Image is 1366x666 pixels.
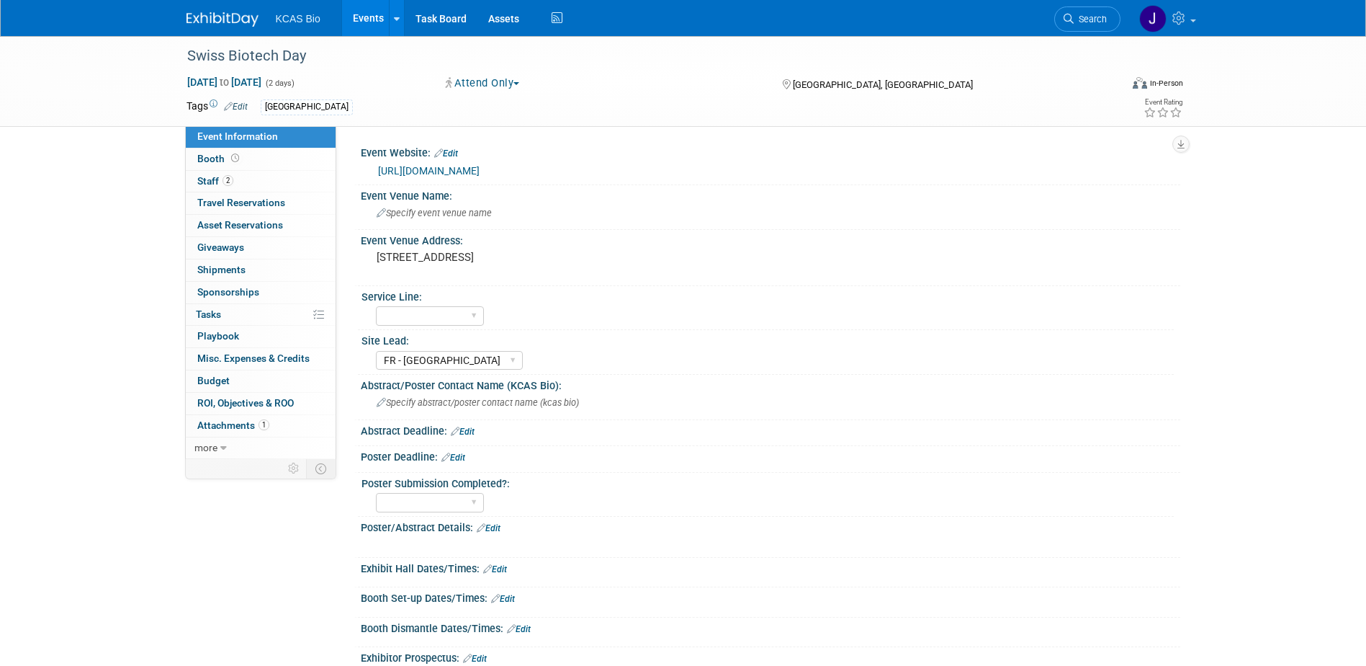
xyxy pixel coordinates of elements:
[186,415,336,437] a: Attachments1
[1143,99,1182,106] div: Event Rating
[197,153,242,164] span: Booth
[507,624,531,634] a: Edit
[361,473,1174,491] div: Poster Submission Completed?:
[361,647,1180,666] div: Exhibitor Prospectus:
[186,438,336,459] a: more
[187,12,259,27] img: ExhibitDay
[197,175,233,187] span: Staff
[186,259,336,281] a: Shipments
[223,175,233,186] span: 2
[197,241,244,253] span: Giveaways
[196,308,221,320] span: Tasks
[186,348,336,370] a: Misc. Expenses & Credits
[186,171,336,192] a: Staff2
[378,165,480,177] a: [URL][DOMAIN_NAME]
[276,13,320,25] span: KCAS Bio
[224,102,248,112] a: Edit
[361,185,1180,203] div: Event Venue Name:
[434,148,458,159] a: Edit
[483,564,507,574] a: Edit
[441,453,465,463] a: Edit
[1149,78,1183,89] div: In-Person
[186,282,336,303] a: Sponsorships
[361,286,1174,304] div: Service Line:
[477,523,500,533] a: Edit
[491,594,515,604] a: Edit
[451,427,475,437] a: Edit
[197,264,246,275] span: Shipments
[463,654,487,664] a: Edit
[361,618,1180,636] div: Booth Dismantle Dates/Times:
[361,517,1180,536] div: Poster/Abstract Details:
[361,558,1180,577] div: Exhibit Hall Dates/Times:
[186,326,336,347] a: Playbook
[186,148,336,170] a: Booth
[197,375,230,386] span: Budget
[197,397,294,409] span: ROI, Objectives & ROO
[361,330,1174,348] div: Site Lead:
[377,208,492,218] span: Specify event venue name
[182,43,1099,69] div: Swiss Biotech Day
[361,587,1180,606] div: Booth Set-up Dates/Times:
[1133,77,1147,89] img: Format-Inperson.png
[197,330,239,342] span: Playbook
[194,442,217,453] span: more
[228,153,242,164] span: Booth not reserved yet
[1139,5,1167,32] img: Jason Hannah
[306,459,336,478] td: Toggle Event Tabs
[361,446,1180,465] div: Poster Deadline:
[186,370,336,392] a: Budget
[186,215,336,236] a: Asset Reservations
[197,419,269,431] span: Attachments
[197,286,259,298] span: Sponsorships
[361,420,1180,439] div: Abstract Deadline:
[1074,14,1107,25] span: Search
[1054,6,1120,32] a: Search
[186,304,336,326] a: Tasks
[186,237,336,259] a: Giveaways
[259,419,269,430] span: 1
[197,197,285,208] span: Travel Reservations
[187,76,262,89] span: [DATE] [DATE]
[197,219,283,231] span: Asset Reservations
[1035,75,1184,97] div: Event Format
[377,397,579,408] span: Specify abstract/poster contact name (kcas bio)
[282,459,307,478] td: Personalize Event Tab Strip
[197,352,310,364] span: Misc. Expenses & Credits
[377,251,686,264] pre: [STREET_ADDRESS]
[186,192,336,214] a: Travel Reservations
[217,76,231,88] span: to
[793,79,973,90] span: [GEOGRAPHIC_DATA], [GEOGRAPHIC_DATA]
[186,126,336,148] a: Event Information
[264,79,295,88] span: (2 days)
[361,375,1180,393] div: Abstract/Poster Contact Name (KCAS Bio):
[186,393,336,414] a: ROI, Objectives & ROO
[361,230,1180,248] div: Event Venue Address:
[197,130,278,142] span: Event Information
[361,142,1180,161] div: Event Website:
[441,76,525,91] button: Attend Only
[187,99,248,115] td: Tags
[261,99,353,115] div: [GEOGRAPHIC_DATA]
